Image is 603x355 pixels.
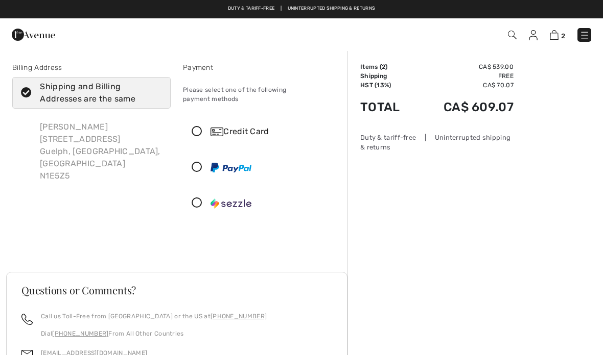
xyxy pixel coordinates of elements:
p: Dial From All Other Countries [41,329,267,338]
img: My Info [529,30,538,40]
div: Duty & tariff-free | Uninterrupted shipping & returns [360,133,514,152]
img: Shopping Bag [550,30,559,40]
img: call [21,314,33,325]
div: Please select one of the following payment methods [183,77,341,112]
img: Search [508,31,517,39]
div: Shipping and Billing Addresses are the same [40,81,155,105]
a: [PHONE_NUMBER] [52,330,108,337]
td: CA$ 539.00 [415,62,514,71]
td: Items ( ) [360,62,415,71]
td: CA$ 70.07 [415,81,514,90]
td: Free [415,71,514,81]
td: Shipping [360,71,415,81]
img: 1ère Avenue [12,24,55,45]
span: 2 [382,63,385,70]
div: Payment [183,62,341,73]
h3: Questions or Comments? [21,285,332,295]
div: Credit Card [211,125,334,138]
img: Credit Card [211,128,223,136]
img: Sezzle [211,198,251,209]
div: [PERSON_NAME] [STREET_ADDRESS] Guelph, [GEOGRAPHIC_DATA], [GEOGRAPHIC_DATA] N1E5Z5 [32,113,171,190]
a: 1ère Avenue [12,29,55,39]
div: Billing Address [12,62,171,73]
img: PayPal [211,163,251,172]
span: 2 [561,32,565,40]
td: CA$ 609.07 [415,90,514,124]
p: Call us Toll-Free from [GEOGRAPHIC_DATA] or the US at [41,312,267,321]
a: 2 [550,29,565,41]
td: HST (13%) [360,81,415,90]
a: [PHONE_NUMBER] [211,313,267,320]
td: Total [360,90,415,124]
img: Menu [579,30,590,40]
